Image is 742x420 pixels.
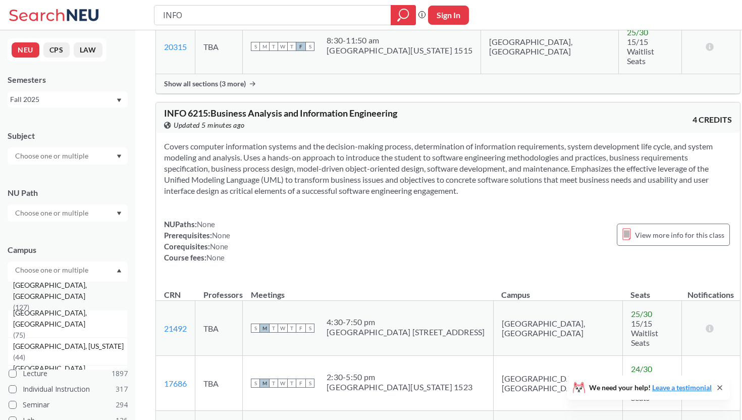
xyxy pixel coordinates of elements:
div: Dropdown arrow [8,147,128,165]
div: [GEOGRAPHIC_DATA][US_STATE] 1515 [327,45,472,56]
svg: Dropdown arrow [117,269,122,273]
span: None [206,253,225,262]
span: We need your help! [589,384,712,391]
span: T [287,42,296,51]
span: S [305,379,314,388]
span: M [260,42,269,51]
span: ( 127 ) [13,303,29,311]
div: NUPaths: Prerequisites: Corequisites: Course fees: [164,219,230,263]
span: 15/15 Waitlist Seats [631,374,658,402]
div: 4:30 - 7:50 pm [327,317,485,327]
svg: Dropdown arrow [117,154,122,159]
span: M [260,324,269,333]
span: None [210,242,228,251]
div: Fall 2025Dropdown arrow [8,91,128,108]
div: CRN [164,289,181,300]
button: Sign In [428,6,469,25]
span: ( 75 ) [13,331,25,339]
div: Show all sections (3 more) [156,74,740,93]
input: Choose one or multiple [10,264,95,276]
a: Leave a testimonial [652,383,712,392]
label: Lecture [9,367,128,380]
span: T [287,324,296,333]
span: S [251,379,260,388]
a: 20315 [164,42,187,51]
span: [GEOGRAPHIC_DATA], [GEOGRAPHIC_DATA] [13,307,127,330]
td: [GEOGRAPHIC_DATA], [GEOGRAPHIC_DATA] [493,356,622,411]
td: TBA [195,301,243,356]
span: [GEOGRAPHIC_DATA], [GEOGRAPHIC_DATA] [13,363,127,385]
div: [GEOGRAPHIC_DATA] [STREET_ADDRESS] [327,327,485,337]
div: Dropdown arrow[GEOGRAPHIC_DATA](2058)Online(683)No campus, no room needed(375)[GEOGRAPHIC_DATA], ... [8,261,128,279]
span: W [278,42,287,51]
a: 17686 [164,379,187,388]
svg: Dropdown arrow [117,212,122,216]
th: Professors [195,279,243,301]
span: 24 / 30 [631,364,652,374]
span: S [251,42,260,51]
div: magnifying glass [391,5,416,25]
div: Subject [8,130,128,141]
section: Covers computer information systems and the decision-making process, determination of information... [164,141,732,196]
span: S [305,42,314,51]
span: F [296,379,305,388]
span: 25 / 30 [631,309,652,319]
th: Meetings [243,279,494,301]
span: W [278,379,287,388]
span: F [296,42,305,51]
input: Choose one or multiple [10,207,95,219]
div: Fall 2025 [10,94,116,105]
input: Class, professor, course number, "phrase" [162,7,384,24]
span: 4 CREDITS [693,114,732,125]
span: W [278,324,287,333]
span: 1897 [112,368,128,379]
th: Campus [493,279,622,301]
td: [GEOGRAPHIC_DATA], [GEOGRAPHIC_DATA] [493,301,622,356]
span: Updated 5 minutes ago [174,120,245,131]
svg: magnifying glass [397,8,409,22]
span: S [251,324,260,333]
svg: Dropdown arrow [117,98,122,102]
span: [GEOGRAPHIC_DATA], [US_STATE] [13,341,126,352]
button: LAW [74,42,102,58]
td: TBA [195,356,243,411]
span: 15/15 Waitlist Seats [631,319,658,347]
th: Notifications [681,279,740,301]
span: ( 44 ) [13,353,25,361]
a: 21492 [164,324,187,333]
div: Semesters [8,74,128,85]
span: INFO 6215 : Business Analysis and Information Engineering [164,108,397,119]
div: [GEOGRAPHIC_DATA][US_STATE] 1523 [327,382,472,392]
span: None [197,220,215,229]
label: Seminar [9,398,128,411]
span: 317 [116,384,128,395]
span: M [260,379,269,388]
span: T [269,42,278,51]
span: Show all sections (3 more) [164,79,246,88]
button: NEU [12,42,39,58]
div: 2:30 - 5:50 pm [327,372,472,382]
span: 25 / 30 [627,27,648,37]
span: View more info for this class [635,229,724,241]
td: TBA [195,19,243,74]
div: NU Path [8,187,128,198]
span: T [269,324,278,333]
span: T [269,379,278,388]
th: Seats [622,279,681,301]
div: Campus [8,244,128,255]
button: CPS [43,42,70,58]
span: F [296,324,305,333]
td: [GEOGRAPHIC_DATA], [GEOGRAPHIC_DATA] [481,19,619,74]
span: T [287,379,296,388]
div: 8:30 - 11:50 am [327,35,472,45]
span: 15/15 Waitlist Seats [627,37,654,66]
span: S [305,324,314,333]
input: Choose one or multiple [10,150,95,162]
div: Dropdown arrow [8,204,128,222]
label: Individual Instruction [9,383,128,396]
span: [GEOGRAPHIC_DATA], [GEOGRAPHIC_DATA] [13,280,127,302]
span: 294 [116,399,128,410]
span: None [212,231,230,240]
